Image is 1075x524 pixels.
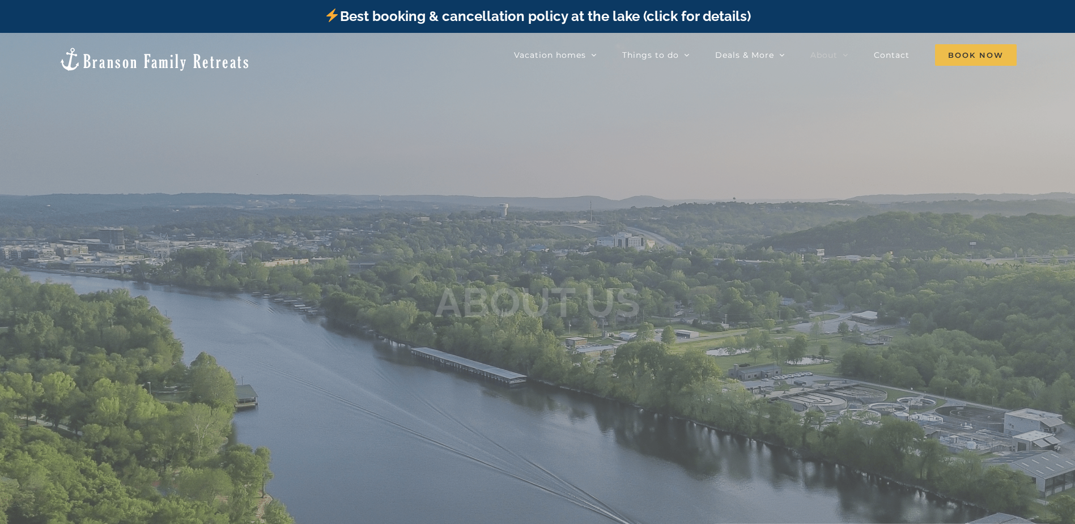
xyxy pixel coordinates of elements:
a: Best booking & cancellation policy at the lake (click for details) [324,8,750,24]
a: Things to do [622,44,690,66]
b: ABOUT US [435,278,640,327]
a: Vacation homes [514,44,597,66]
nav: Main Menu [514,44,1017,66]
span: Deals & More [715,51,774,59]
a: About [810,44,848,66]
img: Branson Family Retreats Logo [58,47,250,72]
a: Contact [874,44,910,66]
span: Vacation homes [514,51,586,59]
img: ⚡️ [325,9,339,22]
span: Things to do [622,51,679,59]
a: Deals & More [715,44,785,66]
a: Book Now [935,44,1017,66]
span: About [810,51,838,59]
span: Contact [874,51,910,59]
